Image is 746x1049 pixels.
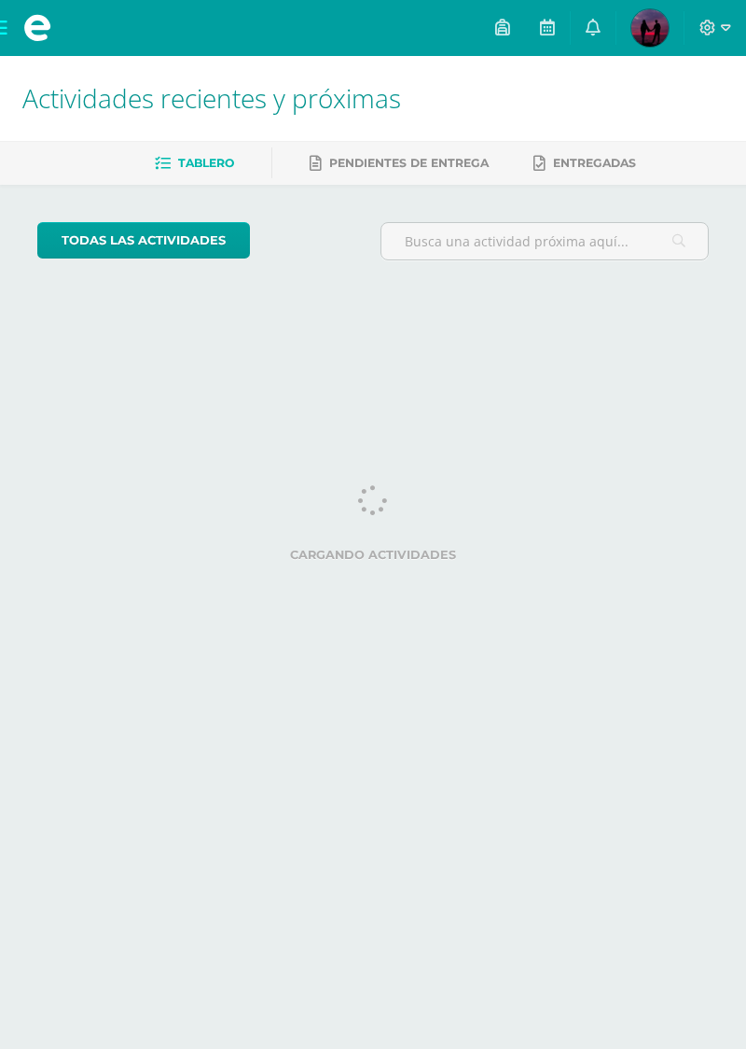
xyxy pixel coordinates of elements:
[329,156,489,170] span: Pendientes de entrega
[381,223,708,259] input: Busca una actividad próxima aquí...
[310,148,489,178] a: Pendientes de entrega
[178,156,234,170] span: Tablero
[22,80,401,116] span: Actividades recientes y próximas
[37,548,709,562] label: Cargando actividades
[533,148,636,178] a: Entregadas
[37,222,250,259] a: todas las Actividades
[631,9,669,47] img: c5088543c00c5f472f085df617db9af2.png
[155,148,234,178] a: Tablero
[553,156,636,170] span: Entregadas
